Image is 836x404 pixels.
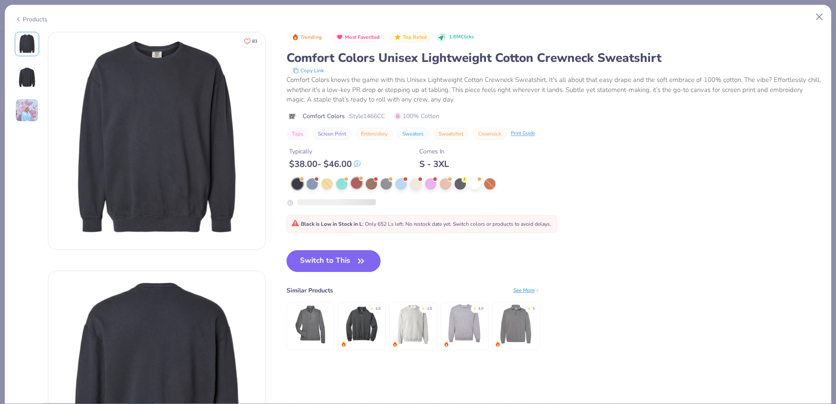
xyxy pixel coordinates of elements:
[15,15,47,24] div: Products
[419,147,449,156] div: Comes In
[292,34,299,41] img: Trending sort
[252,39,257,44] span: 83
[473,128,506,140] button: Crewneck
[287,113,298,120] img: brand logo
[341,342,346,347] img: trending.gif
[473,306,476,309] div: ★
[349,112,385,121] span: Style 1466CC
[478,306,483,312] div: 4.9
[287,75,822,105] div: Comfort Colors knows the game with this Unisex Lightweight Cotton Crewneck Sweatshirt. It's all a...
[397,128,429,140] button: Sweaters
[287,250,381,272] button: Switch to This
[370,306,374,309] div: ★
[356,128,393,140] button: Embroidery
[287,128,308,140] button: Tops
[427,306,432,312] div: 4.8
[345,35,380,40] span: Most Favorited
[811,9,828,25] button: Close
[449,34,474,41] span: 1.6M Clicks
[15,98,39,122] img: User generated content
[375,306,381,312] div: 4.8
[48,32,265,249] img: Front
[419,159,449,170] div: S - 3XL
[17,34,37,54] img: Front
[289,159,361,170] div: $ 38.00 - $ 46.00
[394,112,439,121] span: 100% Cotton
[287,50,822,66] div: Comfort Colors Unisex Lightweight Cotton Crewneck Sweatshirt
[533,306,535,312] div: 5
[290,66,327,75] button: copy to clipboard
[332,32,384,43] button: Badge Button
[291,221,551,227] span: : Only 652 Ls left. No restock date yet. Switch colors or products to avoid delays.
[403,35,427,40] span: Top Rated
[290,304,331,345] img: UltraClub Ladies' Cool & Dry Heathered Performance Quarter-Zip
[392,304,434,345] img: Gildan Adult Heavy Blend Adult 8 Oz. 50/50 Fleece Crew
[300,35,322,40] span: Trending
[289,147,361,156] div: Typically
[17,67,37,88] img: Back
[240,35,261,48] button: Like
[527,306,531,309] div: ★
[433,128,469,140] button: Sweatshirt
[394,34,401,41] img: Top Rated sort
[444,304,485,345] img: Jerzees Adult NuBlend® Fleece Crew
[495,304,536,345] img: Comfort Colors Adult Quarter-Zip Sweatshirt
[392,342,398,347] img: trending.gif
[313,128,351,140] button: Screen Print
[421,306,425,309] div: ★
[495,342,500,347] img: trending.gif
[303,112,345,121] span: Comfort Colors
[444,342,449,347] img: trending.gif
[287,32,327,43] button: Badge Button
[511,130,535,137] div: Print Guide
[390,32,431,43] button: Badge Button
[301,221,362,227] strong: Black is Low in Stock in L
[336,34,343,41] img: Most Favorited sort
[513,286,540,294] div: See More
[287,286,333,295] div: Similar Products
[341,304,382,345] img: Jerzees Nublend Quarter-Zip Cadet Collar Sweatshirt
